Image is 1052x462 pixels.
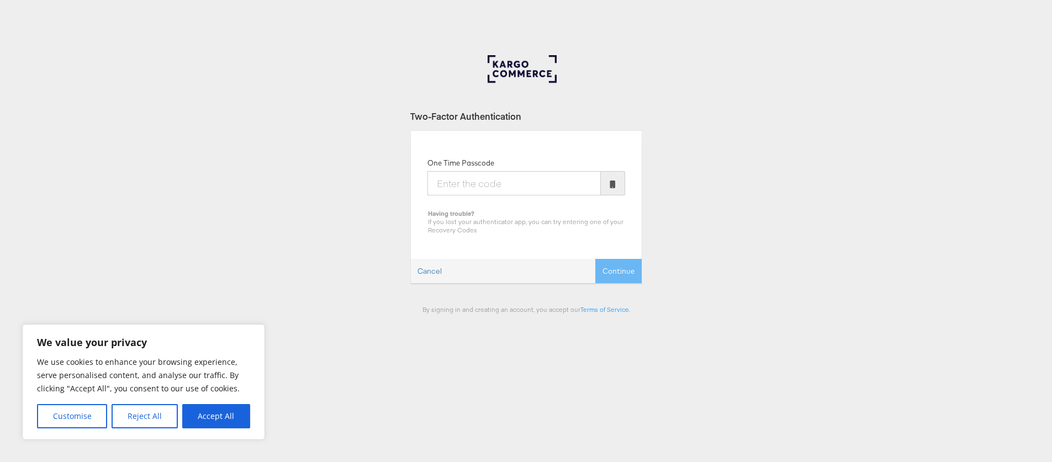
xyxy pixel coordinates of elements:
p: We use cookies to enhance your browsing experience, serve personalised content, and analyse our t... [37,355,250,395]
label: One Time Passcode [427,158,494,168]
button: Reject All [112,404,177,428]
div: By signing in and creating an account, you accept our . [410,305,642,314]
div: We value your privacy [22,324,265,440]
a: Cancel [411,259,448,283]
p: We value your privacy [37,336,250,349]
button: Customise [37,404,107,428]
b: Having trouble? [428,209,474,217]
button: Accept All [182,404,250,428]
a: Terms of Service [580,305,629,314]
div: Two-Factor Authentication [410,110,642,123]
input: Enter the code [427,171,601,195]
span: If you lost your authenticator app, you can try entering one of your Recovery Codes [428,217,623,234]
